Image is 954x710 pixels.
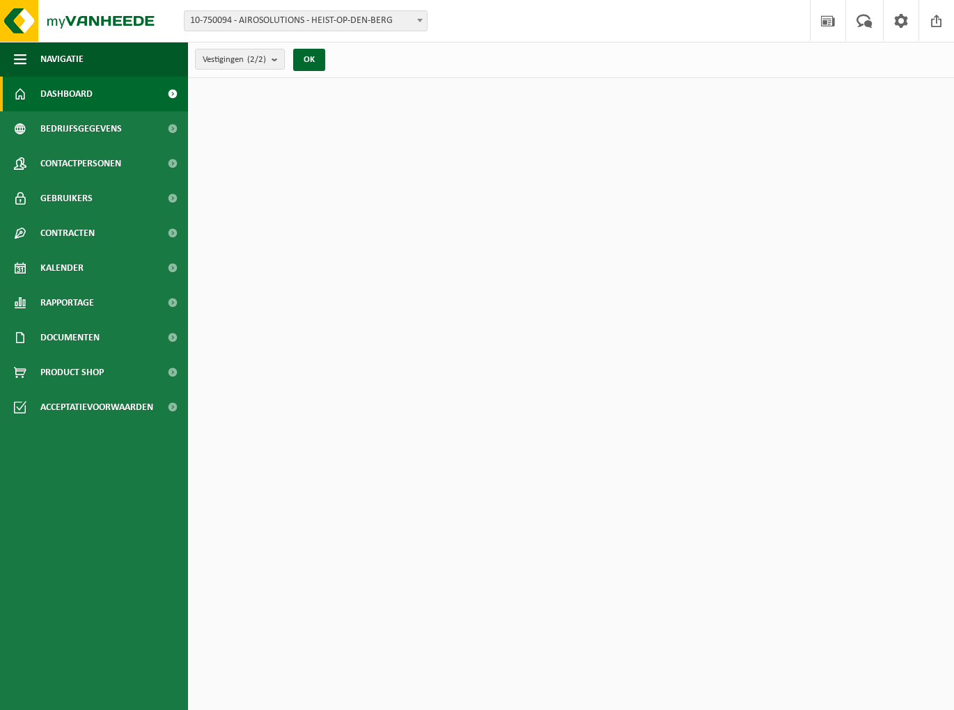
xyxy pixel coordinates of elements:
span: Kalender [40,251,84,285]
span: Gebruikers [40,181,93,216]
span: Navigatie [40,42,84,77]
button: Vestigingen(2/2) [195,49,285,70]
span: Acceptatievoorwaarden [40,390,153,425]
span: Documenten [40,320,100,355]
span: 10-750094 - AIROSOLUTIONS - HEIST-OP-DEN-BERG [185,11,427,31]
span: Product Shop [40,355,104,390]
span: Bedrijfsgegevens [40,111,122,146]
count: (2/2) [247,55,266,64]
span: Vestigingen [203,49,266,70]
span: Rapportage [40,285,94,320]
button: OK [293,49,325,71]
span: Contactpersonen [40,146,121,181]
span: Dashboard [40,77,93,111]
span: Contracten [40,216,95,251]
span: 10-750094 - AIROSOLUTIONS - HEIST-OP-DEN-BERG [184,10,428,31]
